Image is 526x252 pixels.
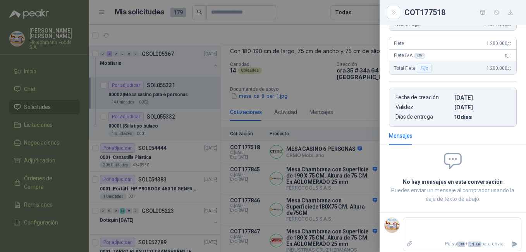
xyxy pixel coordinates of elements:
div: Fijo [417,64,431,73]
span: ENTER [468,242,481,247]
p: Días de entrega [395,114,451,120]
div: 0 % [414,53,425,59]
span: ,00 [507,41,512,46]
p: Fecha de creación [395,94,451,101]
button: Close [389,8,398,17]
span: 1.200.000 [486,66,512,71]
img: Company Logo [385,218,399,233]
div: Mensajes [389,131,413,140]
span: Total Flete [394,64,433,73]
button: Enviar [508,237,521,251]
p: Pulsa + para enviar [416,237,509,251]
p: Puedes enviar un mensaje al comprador usando la caja de texto de abajo. [389,186,517,203]
h2: No hay mensajes en esta conversación [389,178,517,186]
div: COT177518 [404,6,517,19]
p: 10 dias [454,114,510,120]
span: ,00 [507,66,512,71]
span: Flete [394,41,404,46]
p: [DATE] [454,104,510,110]
span: Flete IVA [394,53,425,59]
span: ,00 [507,54,512,58]
span: Ctrl [457,242,465,247]
span: 0 [505,53,512,59]
p: Validez [395,104,451,110]
span: 1.200.000 [486,41,512,46]
p: [DATE] [454,94,510,101]
label: Adjuntar archivos [403,237,416,251]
